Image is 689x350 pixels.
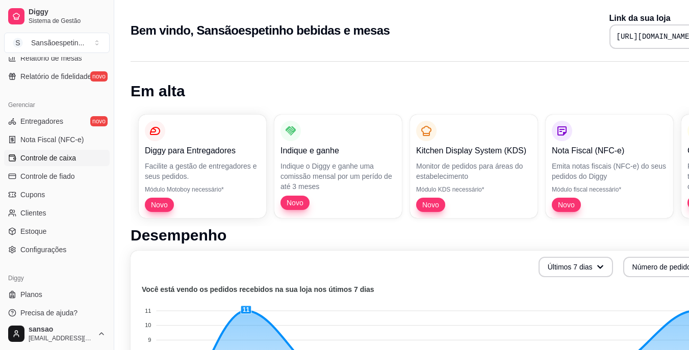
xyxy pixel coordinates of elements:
[280,161,396,192] p: Indique o Diggy e ganhe uma comissão mensal por um perído de até 3 meses
[539,257,613,277] button: Últimos 7 dias
[4,150,110,166] a: Controle de caixa
[20,71,91,82] span: Relatório de fidelidade
[280,145,396,157] p: Indique e ganhe
[4,286,110,303] a: Planos
[145,322,151,328] tspan: 10
[131,22,390,39] h2: Bem vindo, Sansãoespetinho bebidas e mesas
[4,33,110,53] button: Select a team
[20,134,84,145] span: Nota Fiscal (NFC-e)
[4,205,110,221] a: Clientes
[552,161,667,181] p: Emita notas fiscais (NFC-e) do seus pedidos do Diggy
[4,97,110,113] div: Gerenciar
[4,113,110,129] a: Entregadoresnovo
[20,245,66,255] span: Configurações
[4,305,110,321] a: Precisa de ajuda?
[31,38,84,48] div: Sansãoespetin ...
[4,168,110,184] a: Controle de fiado
[20,208,46,218] span: Clientes
[20,116,63,126] span: Entregadores
[20,171,75,181] span: Controle de fiado
[20,53,82,63] span: Relatório de mesas
[274,115,402,218] button: Indique e ganheIndique o Diggy e ganhe uma comissão mensal por um perído de até 3 mesesNovo
[145,161,260,181] p: Facilite a gestão de entregadores e seus pedidos.
[416,161,531,181] p: Monitor de pedidos para áreas do estabelecimento
[148,337,151,343] tspan: 9
[20,289,42,300] span: Planos
[142,285,374,293] text: Você está vendo os pedidos recebidos na sua loja nos útimos 7 dias
[29,325,93,334] span: sansao
[20,226,46,236] span: Estoque
[147,200,172,210] span: Novo
[554,200,579,210] span: Novo
[29,334,93,342] span: [EMAIL_ADDRESS][DOMAIN_NAME]
[20,308,78,318] span: Precisa de ajuda?
[546,115,673,218] button: Nota Fiscal (NFC-e)Emita notas fiscais (NFC-e) do seus pedidos do DiggyMódulo fiscal necessário*Novo
[4,321,110,346] button: sansao[EMAIL_ADDRESS][DOMAIN_NAME]
[4,68,110,85] a: Relatório de fidelidadenovo
[4,4,110,29] a: DiggySistema de Gestão
[4,186,110,203] a: Cupons
[416,185,531,194] p: Módulo KDS necessário*
[145,145,260,157] p: Diggy para Entregadores
[145,185,260,194] p: Módulo Motoboy necessário*
[4,50,110,66] a: Relatório de mesas
[4,270,110,286] div: Diggy
[416,145,531,157] p: Kitchen Display System (KDS)
[20,153,76,163] span: Controle de caixa
[29,8,106,17] span: Diggy
[552,145,667,157] p: Nota Fiscal (NFC-e)
[13,38,23,48] span: S
[145,308,151,314] tspan: 11
[4,223,110,239] a: Estoque
[139,115,266,218] button: Diggy para EntregadoresFacilite a gestão de entregadores e seus pedidos.Módulo Motoboy necessário...
[410,115,538,218] button: Kitchen Display System (KDS)Monitor de pedidos para áreas do estabelecimentoMódulo KDS necessário...
[29,17,106,25] span: Sistema de Gestão
[283,198,308,208] span: Novo
[20,190,45,200] span: Cupons
[552,185,667,194] p: Módulo fiscal necessário*
[418,200,443,210] span: Novo
[4,241,110,258] a: Configurações
[4,131,110,148] a: Nota Fiscal (NFC-e)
